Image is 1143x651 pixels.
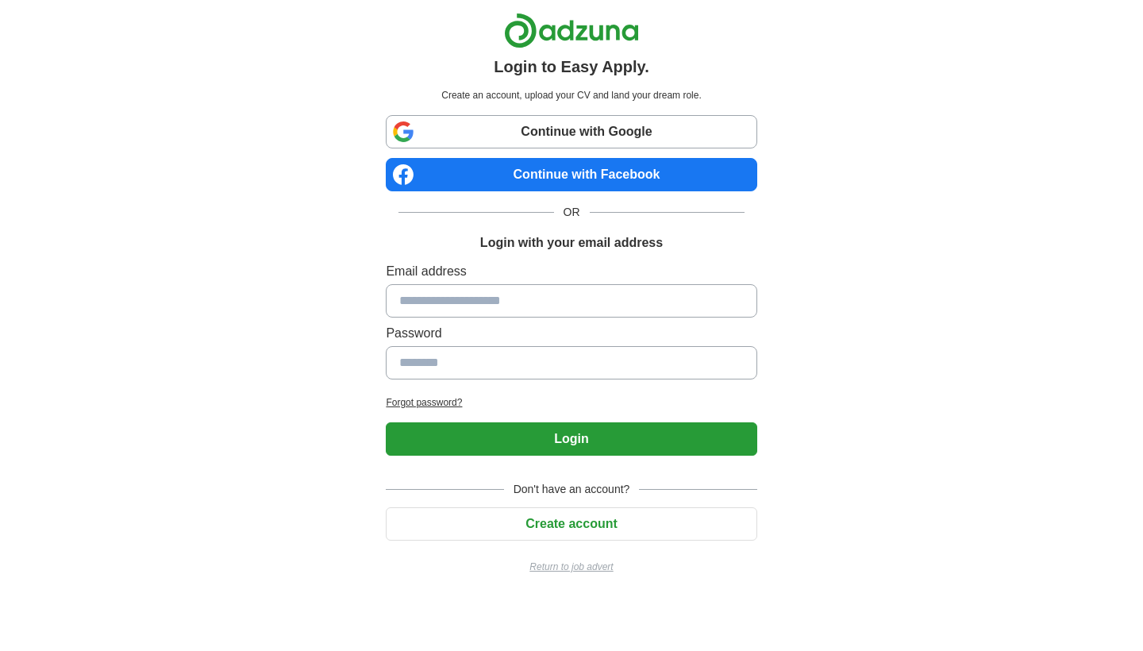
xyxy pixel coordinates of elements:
[386,507,756,541] button: Create account
[386,517,756,530] a: Create account
[389,88,753,102] p: Create an account, upload your CV and land your dream role.
[386,560,756,574] a: Return to job advert
[386,158,756,191] a: Continue with Facebook
[554,204,590,221] span: OR
[480,233,663,252] h1: Login with your email address
[504,13,639,48] img: Adzuna logo
[386,324,756,343] label: Password
[494,55,649,79] h1: Login to Easy Apply.
[386,422,756,456] button: Login
[386,115,756,148] a: Continue with Google
[504,481,640,498] span: Don't have an account?
[386,262,756,281] label: Email address
[386,395,756,410] a: Forgot password?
